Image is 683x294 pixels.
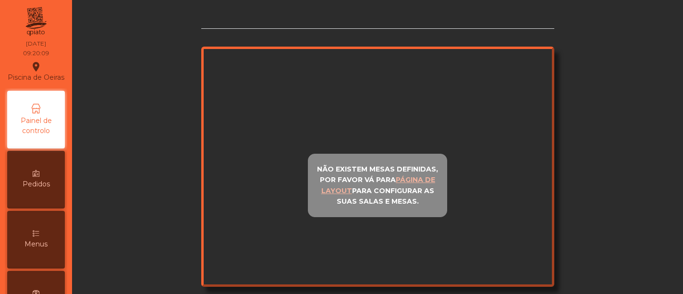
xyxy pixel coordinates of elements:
div: 09:20:09 [23,49,49,58]
p: Não existem mesas definidas, por favor vá para para configurar as suas salas e mesas. [312,164,443,207]
div: Piscina de Oeiras [8,60,64,84]
span: Menus [24,239,48,249]
span: Pedidos [23,179,50,189]
i: location_on [30,61,42,73]
img: qpiato [24,5,48,38]
div: [DATE] [26,39,46,48]
u: página de layout [321,175,436,195]
span: Painel de controlo [10,116,62,136]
